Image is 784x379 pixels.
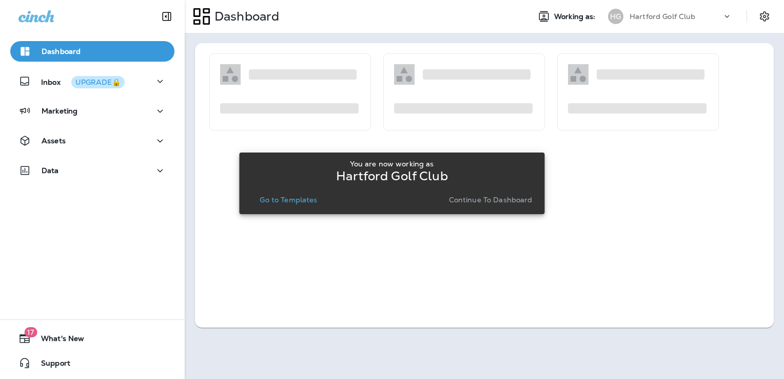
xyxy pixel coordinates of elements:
[10,328,174,349] button: 17What's New
[10,71,174,91] button: InboxUPGRADE🔒
[630,12,696,21] p: Hartford Golf Club
[755,7,774,26] button: Settings
[152,6,181,27] button: Collapse Sidebar
[42,166,59,175] p: Data
[210,9,279,24] p: Dashboard
[71,76,125,88] button: UPGRADE🔒
[10,130,174,151] button: Assets
[42,107,77,115] p: Marketing
[260,196,317,204] p: Go to Templates
[10,41,174,62] button: Dashboard
[10,353,174,373] button: Support
[42,47,81,55] p: Dashboard
[31,334,84,347] span: What's New
[10,160,174,181] button: Data
[41,76,125,87] p: Inbox
[42,137,66,145] p: Assets
[445,193,537,207] button: Continue to Dashboard
[10,101,174,121] button: Marketing
[75,79,121,86] div: UPGRADE🔒
[256,193,321,207] button: Go to Templates
[24,327,37,337] span: 17
[336,172,448,180] p: Hartford Golf Club
[554,12,598,21] span: Working as:
[350,160,434,168] p: You are now working as
[449,196,533,204] p: Continue to Dashboard
[31,359,70,371] span: Support
[608,9,623,24] div: HG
